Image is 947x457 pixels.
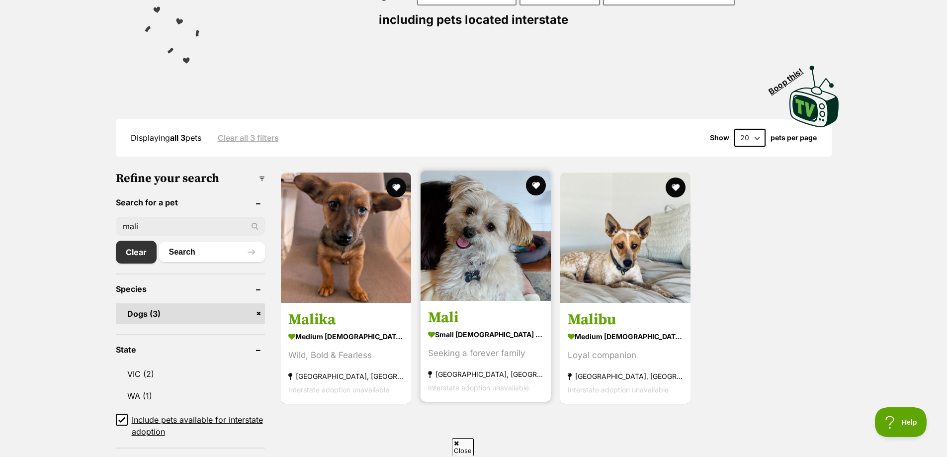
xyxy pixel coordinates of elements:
[218,133,279,142] a: Clear all 3 filters
[116,198,265,207] header: Search for a pet
[116,172,265,185] h3: Refine your search
[568,310,683,329] h3: Malibu
[131,133,201,143] span: Displaying pets
[789,66,839,127] img: PetRescue TV logo
[560,173,690,303] img: Malibu - Australian Cattle Dog
[666,178,686,197] button: favourite
[568,349,683,362] div: Loyal companion
[116,241,157,264] a: Clear
[771,134,817,142] label: pets per page
[281,303,411,404] a: Malika medium [DEMOGRAPHIC_DATA] Dog Wild, Bold & Fearless [GEOGRAPHIC_DATA], [GEOGRAPHIC_DATA] I...
[428,347,543,360] div: Seeking a forever family
[421,301,551,402] a: Mali small [DEMOGRAPHIC_DATA] Dog Seeking a forever family [GEOGRAPHIC_DATA], [GEOGRAPHIC_DATA] I...
[170,133,185,143] strong: all 3
[288,349,404,362] div: Wild, Bold & Fearless
[428,367,543,381] strong: [GEOGRAPHIC_DATA], [GEOGRAPHIC_DATA]
[116,303,265,324] a: Dogs (3)
[386,178,406,197] button: favourite
[452,438,474,456] span: Close
[560,303,690,404] a: Malibu medium [DEMOGRAPHIC_DATA] Dog Loyal companion [GEOGRAPHIC_DATA], [GEOGRAPHIC_DATA] Interst...
[568,385,669,394] span: Interstate adoption unavailable
[288,385,389,394] span: Interstate adoption unavailable
[428,308,543,327] h3: Mali
[281,173,411,303] img: Malika - Mixed breed Dog
[568,329,683,344] strong: medium [DEMOGRAPHIC_DATA] Dog
[789,57,839,129] a: Boop this!
[116,217,265,236] input: Toby
[875,407,927,437] iframe: Help Scout Beacon - Open
[116,284,265,293] header: Species
[428,327,543,342] strong: small [DEMOGRAPHIC_DATA] Dog
[116,345,265,354] header: State
[421,171,551,301] img: Mali - Maltese x Pomeranian Dog
[568,369,683,383] strong: [GEOGRAPHIC_DATA], [GEOGRAPHIC_DATA]
[288,369,404,383] strong: [GEOGRAPHIC_DATA], [GEOGRAPHIC_DATA]
[526,176,546,195] button: favourite
[379,12,568,27] span: including pets located interstate
[116,364,265,384] a: VIC (2)
[288,329,404,344] strong: medium [DEMOGRAPHIC_DATA] Dog
[132,414,265,438] span: Include pets available for interstate adoption
[288,310,404,329] h3: Malika
[159,242,265,262] button: Search
[767,60,812,96] span: Boop this!
[428,383,529,392] span: Interstate adoption unavailable
[116,385,265,406] a: WA (1)
[710,134,729,142] span: Show
[116,414,265,438] a: Include pets available for interstate adoption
